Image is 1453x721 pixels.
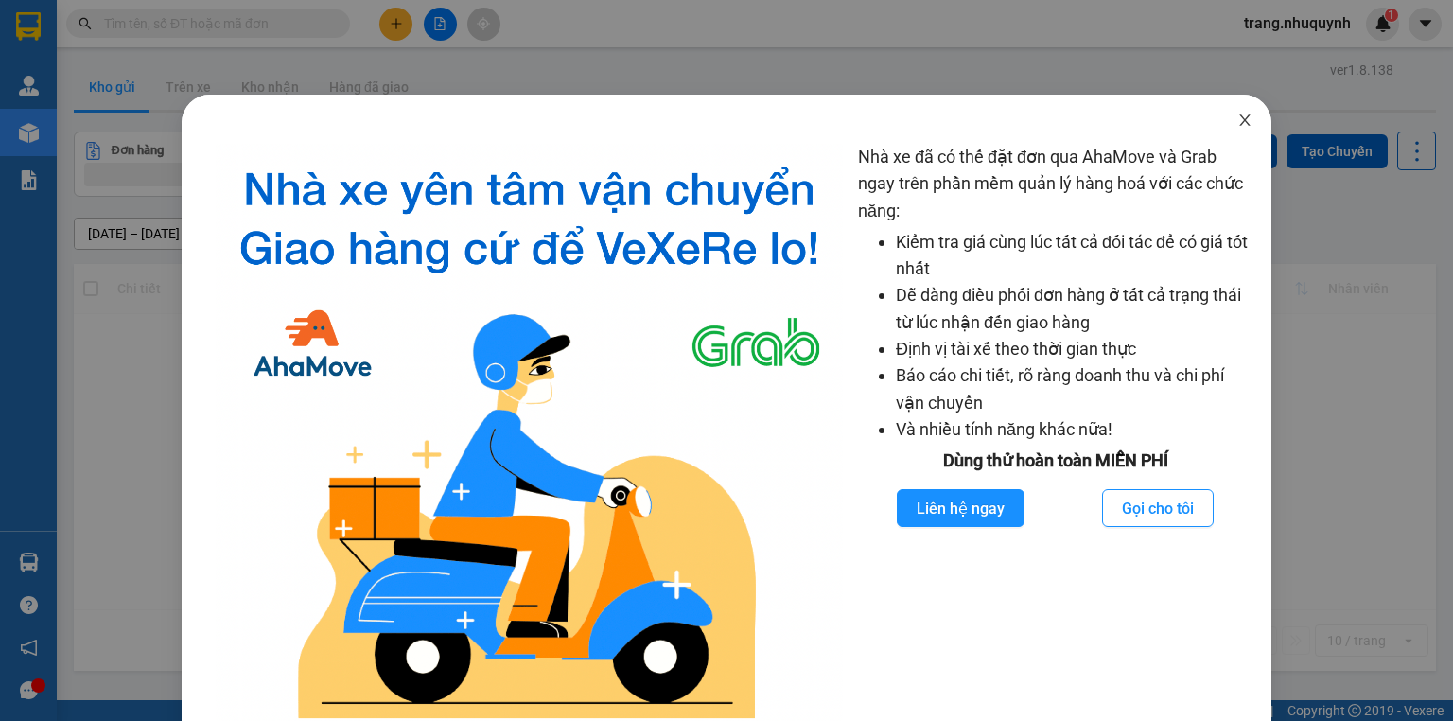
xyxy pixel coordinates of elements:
button: Gọi cho tôi [1102,489,1214,527]
div: Dùng thử hoàn toàn MIỄN PHÍ [858,448,1252,474]
li: Báo cáo chi tiết, rõ ràng doanh thu và chi phí vận chuyển [896,362,1252,416]
span: close [1237,113,1252,128]
button: Liên hệ ngay [897,489,1024,527]
span: Liên hệ ngay [917,497,1005,520]
span: Gọi cho tôi [1122,497,1194,520]
button: Close [1218,95,1271,148]
li: Định vị tài xế theo thời gian thực [896,336,1252,362]
li: Dễ dàng điều phối đơn hàng ở tất cả trạng thái từ lúc nhận đến giao hàng [896,282,1252,336]
li: Và nhiều tính năng khác nữa! [896,416,1252,443]
li: Kiểm tra giá cùng lúc tất cả đối tác để có giá tốt nhất [896,229,1252,283]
